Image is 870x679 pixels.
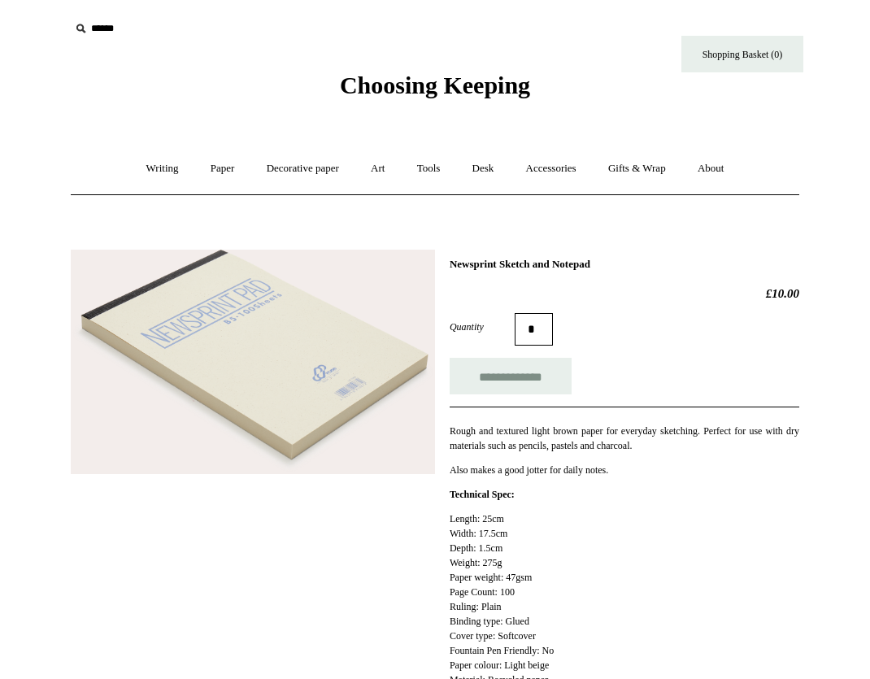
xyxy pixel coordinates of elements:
[450,286,799,301] h2: £10.00
[340,72,530,98] span: Choosing Keeping
[340,85,530,96] a: Choosing Keeping
[132,147,194,190] a: Writing
[511,147,591,190] a: Accessories
[71,250,435,474] img: Newsprint Sketch and Notepad
[402,147,455,190] a: Tools
[450,320,515,334] label: Quantity
[458,147,509,190] a: Desk
[356,147,399,190] a: Art
[450,258,799,271] h1: Newsprint Sketch and Notepad
[196,147,250,190] a: Paper
[683,147,739,190] a: About
[450,489,515,500] strong: Technical Spec:
[594,147,681,190] a: Gifts & Wrap
[450,424,799,453] p: Rough and textured light brown paper for everyday sketching. Perfect for use with dry materials s...
[450,463,799,477] p: Also makes a good jotter for daily notes.
[252,147,354,190] a: Decorative paper
[681,36,803,72] a: Shopping Basket (0)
